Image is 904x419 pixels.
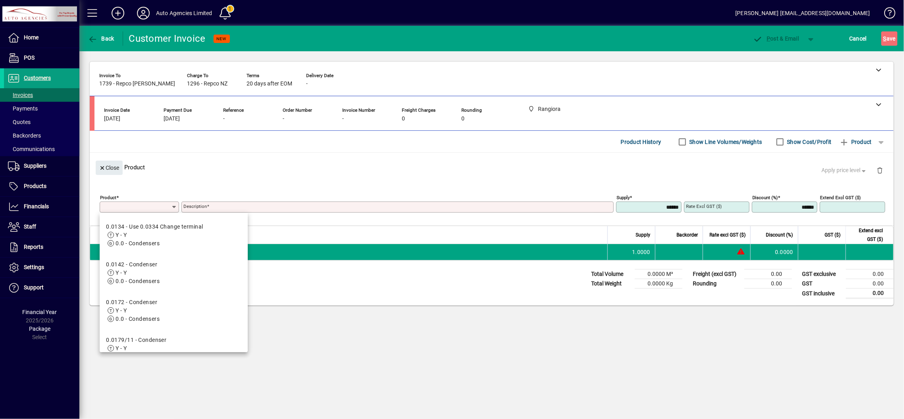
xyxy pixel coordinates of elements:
td: 0.00 [846,289,894,299]
span: 0.0 - Condensers [116,278,160,284]
a: Settings [4,258,79,277]
span: Payments [8,105,38,112]
a: Reports [4,237,79,257]
span: 0 [402,116,405,122]
span: 1.0000 [632,248,651,256]
button: Profile [131,6,156,20]
mat-label: Description [183,204,207,209]
td: 0.0000 M³ [635,270,682,279]
span: Financials [24,203,49,209]
span: - [342,116,344,122]
span: Backorder [677,231,698,239]
span: S [883,35,887,42]
div: [PERSON_NAME] [EMAIL_ADDRESS][DOMAIN_NAME] [736,7,870,19]
button: Close [96,161,123,175]
app-page-header-button: Close [94,164,125,171]
span: - [283,116,284,122]
app-page-header-button: Back [79,31,123,46]
span: Home [24,34,39,41]
a: Quotes [4,115,79,129]
span: Rate excl GST ($) [709,231,746,239]
button: Post & Email [749,31,803,46]
mat-label: Product [100,195,116,200]
div: Product [90,153,894,182]
td: GST [798,279,846,289]
mat-option: 0.0172 - Condenser [100,292,248,330]
mat-label: Supply [617,195,630,200]
button: Product History [618,135,665,149]
span: Package [29,326,50,332]
span: [DATE] [164,116,180,122]
mat-label: Extend excl GST ($) [820,195,861,200]
label: Show Cost/Profit [786,138,832,146]
button: Save [881,31,898,46]
td: 0.00 [846,270,894,279]
span: Y - Y [116,345,127,351]
a: Products [4,177,79,196]
td: Total Volume [587,270,635,279]
td: Rounding [689,279,744,289]
a: Communications [4,142,79,156]
span: Backorders [8,132,41,139]
mat-label: Rate excl GST ($) [686,204,722,209]
span: 0.0 - Condensers [116,240,160,246]
a: Suppliers [4,156,79,176]
td: 0.00 [846,279,894,289]
span: Support [24,284,44,291]
span: Close [99,161,120,175]
td: 0.00 [744,279,792,289]
span: [DATE] [104,116,120,122]
span: Discount (%) [766,231,793,239]
span: ost & Email [753,35,799,42]
div: 0.0179/11 - Condenser [106,336,166,344]
mat-option: 0.0142 - Condenser [100,254,248,292]
span: Back [88,35,114,42]
app-page-header-button: Delete [871,167,890,174]
a: Backorders [4,129,79,142]
div: 0.0134 - Use 0.0334 Change terminal [106,223,203,231]
span: Customers [24,75,51,81]
span: Product History [621,136,661,148]
button: Cancel [848,31,869,46]
button: Back [86,31,116,46]
span: Y - Y [116,270,127,276]
span: Y - Y [116,307,127,314]
span: Communications [8,146,55,152]
span: Products [24,183,46,189]
a: Knowledge Base [878,2,894,27]
mat-option: 0.0134 - Use 0.0334 Change terminal [100,216,248,254]
td: GST exclusive [798,270,846,279]
button: Add [105,6,131,20]
span: 1296 - Repco NZ [187,81,227,87]
span: Extend excl GST ($) [851,226,883,244]
span: - [223,116,225,122]
div: Customer Invoice [129,32,206,45]
a: Payments [4,102,79,115]
a: Financials [4,197,79,217]
a: Invoices [4,88,79,102]
span: 1739 - Repco [PERSON_NAME] [99,81,175,87]
mat-option: 0.0179/11 - Condenser [100,330,248,367]
span: POS [24,54,35,61]
span: ave [883,32,896,45]
span: Cancel [850,32,867,45]
td: 0.00 [744,270,792,279]
span: Staff [24,223,36,230]
span: Financial Year [23,309,57,315]
span: Suppliers [24,163,46,169]
span: Y - Y [116,232,127,238]
a: POS [4,48,79,68]
div: Auto Agencies Limited [156,7,212,19]
span: Invoices [8,92,33,98]
td: Total Weight [587,279,635,289]
span: Supply [636,231,650,239]
td: 0.0000 [750,244,798,260]
button: Apply price level [819,163,871,178]
span: Quotes [8,119,31,125]
span: Settings [24,264,44,270]
span: NEW [217,36,227,41]
span: Apply price level [822,166,868,175]
div: 0.0142 - Condenser [106,260,160,269]
label: Show Line Volumes/Weights [688,138,762,146]
span: P [767,35,771,42]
